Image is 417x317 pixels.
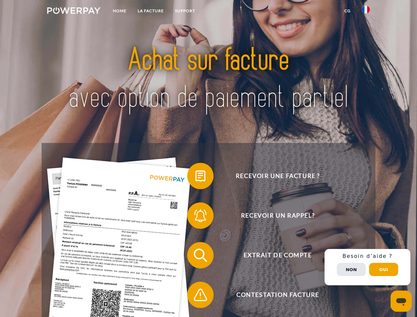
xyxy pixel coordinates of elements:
button: Extrait de compte [187,242,359,268]
iframe: Bouton de lancement de la fenêtre de messagerie [391,291,412,312]
button: Contestation Facture [187,282,359,308]
span: Contestation Facture [197,282,359,308]
a: LA FACTURE [132,5,169,17]
span: Recevoir un rappel? [197,202,359,229]
img: qb_bill.svg [192,168,209,184]
div: Schnellhilfe [325,249,410,285]
img: qb_search.svg [192,247,209,264]
span: Extrait de compte [197,242,359,268]
span: Recevoir une facture ? [197,163,359,189]
img: logo-powerpay-white.svg [47,7,100,14]
h3: Besoin d’aide ? [329,253,406,260]
button: Oui [369,263,398,276]
img: title-powerpay_fr.svg [63,32,354,126]
button: Recevoir une facture ? [187,163,359,189]
button: Recevoir un rappel? [187,202,359,229]
a: Support [169,5,201,17]
img: fr [362,6,370,14]
button: Non [337,263,366,276]
img: qb_bell.svg [192,207,209,224]
a: CG [339,5,356,17]
a: Home [107,5,132,17]
img: qb_warning.svg [192,287,209,303]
